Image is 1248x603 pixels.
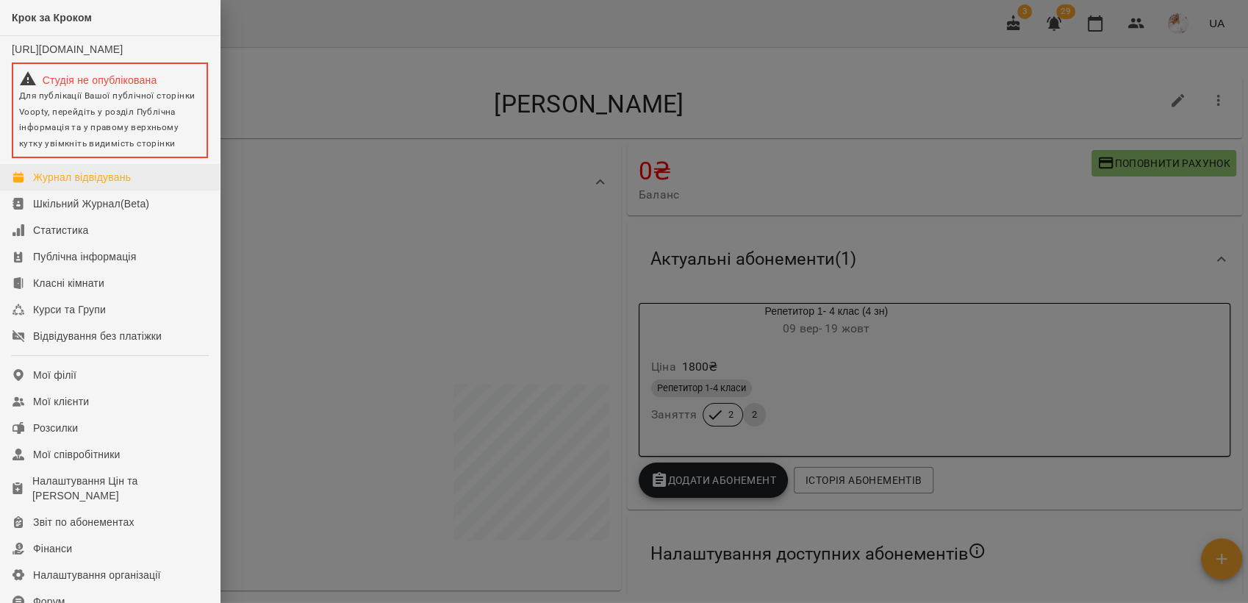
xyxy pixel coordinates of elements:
[33,196,149,211] div: Шкільний Журнал(Beta)
[12,43,123,55] a: [URL][DOMAIN_NAME]
[33,568,161,582] div: Налаштування організації
[33,249,136,264] div: Публічна інформація
[33,223,89,238] div: Статистика
[33,302,106,317] div: Курси та Групи
[33,276,104,290] div: Класні кімнати
[33,447,121,462] div: Мої співробітники
[33,170,131,185] div: Журнал відвідувань
[33,421,78,435] div: Розсилки
[33,541,72,556] div: Фінанси
[32,474,208,503] div: Налаштування Цін та [PERSON_NAME]
[33,394,89,409] div: Мої клієнти
[33,368,76,382] div: Мої філії
[12,12,92,24] span: Крок за Кроком
[33,329,162,343] div: Відвідування без платіжки
[19,70,201,88] div: Студія не опублікована
[33,515,135,529] div: Звіт по абонементах
[19,90,195,149] span: Для публікації Вашої публічної сторінки Voopty, перейдіть у розділ Публічна інформація та у право...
